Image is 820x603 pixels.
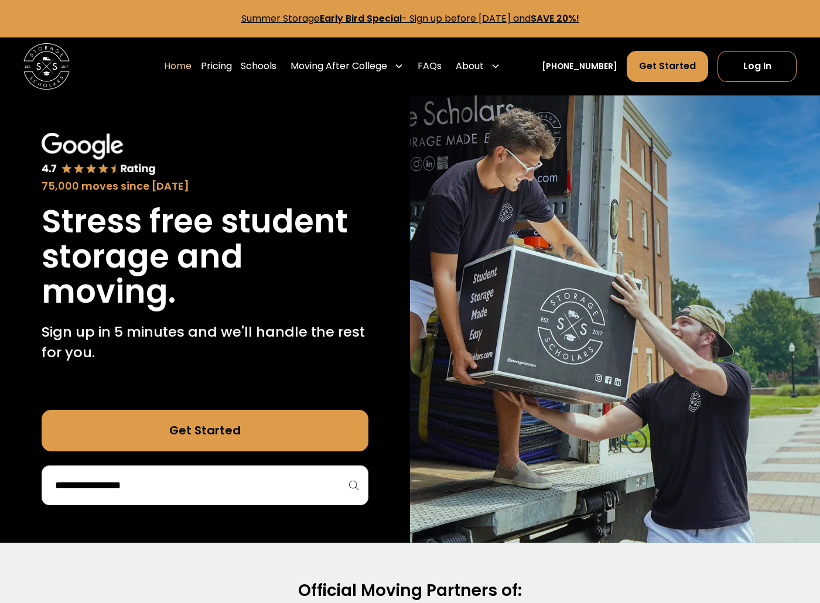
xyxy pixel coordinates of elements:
[241,50,276,83] a: Schools
[201,50,232,83] a: Pricing
[320,12,402,25] strong: Early Bird Special
[42,133,156,177] img: Google 4.7 star rating
[164,50,192,83] a: Home
[42,179,368,194] div: 75,000 moves since [DATE]
[717,51,797,83] a: Log In
[627,51,708,83] a: Get Started
[42,321,368,364] p: Sign up in 5 minutes and we'll handle the rest for you.
[41,580,779,601] h2: Official Moving Partners of:
[42,410,368,452] a: Get Started
[410,95,820,543] img: Storage Scholars makes moving and storage easy.
[451,50,505,83] div: About
[42,204,368,310] h1: Stress free student storage and moving.
[542,60,617,73] a: [PHONE_NUMBER]
[418,50,442,83] a: FAQs
[241,12,579,25] a: Summer StorageEarly Bird Special- Sign up before [DATE] andSAVE 20%!
[291,59,387,73] div: Moving After College
[456,59,484,73] div: About
[286,50,408,83] div: Moving After College
[23,43,70,90] img: Storage Scholars main logo
[531,12,579,25] strong: SAVE 20%!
